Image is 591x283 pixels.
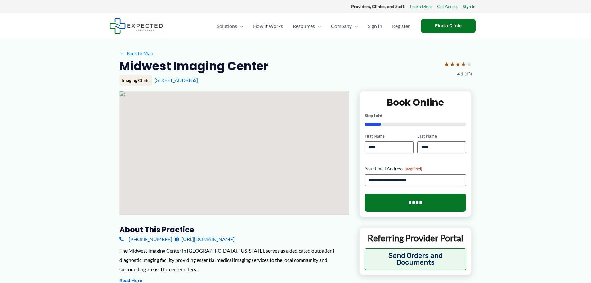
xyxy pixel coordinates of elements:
span: ★ [444,58,450,70]
span: (13) [464,70,472,78]
a: [STREET_ADDRESS] [154,77,198,83]
a: Register [387,15,415,37]
span: Solutions [217,15,237,37]
label: First Name [365,133,414,139]
a: SolutionsMenu Toggle [212,15,248,37]
span: ★ [450,58,455,70]
span: 6 [380,113,382,118]
a: Sign In [463,2,476,11]
span: 1 [373,113,376,118]
label: Your Email Address [365,166,466,172]
span: Menu Toggle [315,15,321,37]
a: CompanyMenu Toggle [326,15,363,37]
span: Sign In [368,15,382,37]
span: How It Works [253,15,283,37]
a: ←Back to Map [119,49,153,58]
h2: Midwest Imaging Center [119,58,269,74]
span: ★ [466,58,472,70]
span: ← [119,50,125,56]
a: How It Works [248,15,288,37]
span: Menu Toggle [237,15,243,37]
span: 4.1 [457,70,463,78]
span: ★ [461,58,466,70]
button: Send Orders and Documents [365,248,467,270]
span: ★ [455,58,461,70]
a: [URL][DOMAIN_NAME] [175,235,235,244]
nav: Primary Site Navigation [212,15,415,37]
a: Sign In [363,15,387,37]
a: ResourcesMenu Toggle [288,15,326,37]
div: Imaging Clinic [119,75,152,86]
h3: About this practice [119,225,349,235]
span: Company [331,15,352,37]
img: Expected Healthcare Logo - side, dark font, small [110,18,163,34]
span: (Required) [405,167,422,171]
p: Step of [365,113,466,118]
a: Learn More [410,2,432,11]
span: Resources [293,15,315,37]
label: Last Name [417,133,466,139]
a: Find a Clinic [421,19,476,33]
h2: Book Online [365,96,466,108]
a: [PHONE_NUMBER] [119,235,172,244]
strong: Providers, Clinics, and Staff: [351,4,405,9]
span: Menu Toggle [352,15,358,37]
a: Get Access [437,2,458,11]
p: Referring Provider Portal [365,232,467,244]
span: Register [392,15,410,37]
div: The Midwest Imaging Center in [GEOGRAPHIC_DATA], [US_STATE], serves as a dedicated outpatient dia... [119,246,349,274]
